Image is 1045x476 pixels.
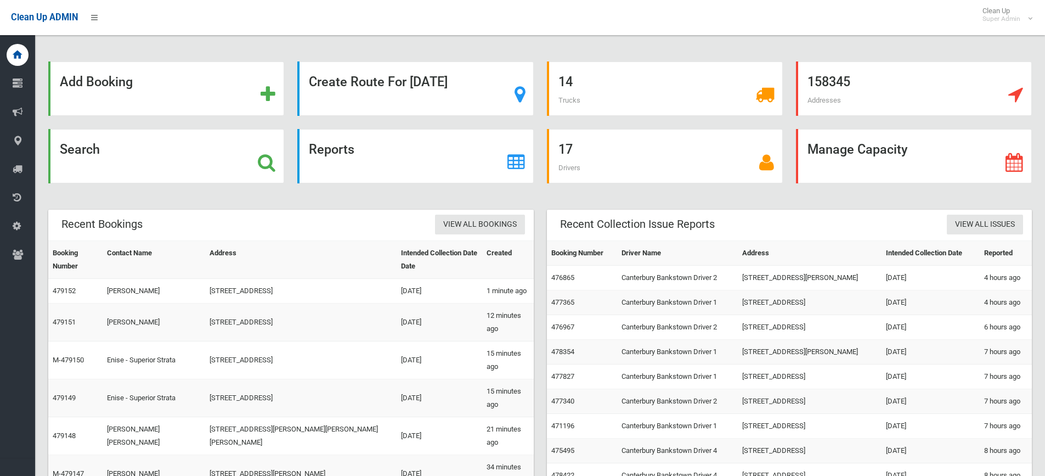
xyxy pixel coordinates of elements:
[482,279,533,304] td: 1 minute ago
[397,417,483,455] td: [DATE]
[48,214,156,235] header: Recent Bookings
[103,279,205,304] td: [PERSON_NAME]
[738,340,882,365] td: [STREET_ADDRESS][PERSON_NAME]
[617,290,738,315] td: Canterbury Bankstown Driver 1
[980,266,1032,290] td: 4 hours ago
[617,414,738,439] td: Canterbury Bankstown Driver 1
[796,129,1032,183] a: Manage Capacity
[977,7,1031,23] span: Clean Up
[205,241,397,279] th: Address
[551,323,574,331] a: 476967
[103,417,205,455] td: [PERSON_NAME] [PERSON_NAME]
[48,129,284,183] a: Search
[617,241,738,266] th: Driver Name
[980,414,1032,439] td: 7 hours ago
[738,290,882,315] td: [STREET_ADDRESS]
[53,356,84,364] a: M-479150
[882,439,980,463] td: [DATE]
[617,340,738,365] td: Canterbury Bankstown Driver 1
[48,241,103,279] th: Booking Number
[617,266,738,290] td: Canterbury Bankstown Driver 2
[397,341,483,379] td: [DATE]
[982,15,1020,23] small: Super Admin
[882,315,980,340] td: [DATE]
[60,142,100,157] strong: Search
[558,96,580,104] span: Trucks
[738,414,882,439] td: [STREET_ADDRESS]
[980,241,1032,266] th: Reported
[551,348,574,356] a: 478354
[738,266,882,290] td: [STREET_ADDRESS][PERSON_NAME]
[738,439,882,463] td: [STREET_ADDRESS]
[551,446,574,455] a: 475495
[980,439,1032,463] td: 8 hours ago
[558,142,573,157] strong: 17
[882,365,980,389] td: [DATE]
[103,241,205,279] th: Contact Name
[617,315,738,340] td: Canterbury Bankstown Driver 2
[882,340,980,365] td: [DATE]
[205,379,397,417] td: [STREET_ADDRESS]
[482,417,533,455] td: 21 minutes ago
[205,304,397,341] td: [STREET_ADDRESS]
[738,365,882,389] td: [STREET_ADDRESS]
[980,365,1032,389] td: 7 hours ago
[482,241,533,279] th: Created
[738,315,882,340] td: [STREET_ADDRESS]
[435,215,525,235] a: View All Bookings
[309,74,448,89] strong: Create Route For [DATE]
[205,417,397,455] td: [STREET_ADDRESS][PERSON_NAME][PERSON_NAME][PERSON_NAME]
[53,394,76,402] a: 479149
[882,414,980,439] td: [DATE]
[103,341,205,379] td: Enise - Superior Strata
[205,279,397,304] td: [STREET_ADDRESS]
[297,129,533,183] a: Reports
[397,279,483,304] td: [DATE]
[551,273,574,282] a: 476865
[48,61,284,116] a: Add Booking
[397,379,483,417] td: [DATE]
[482,304,533,341] td: 12 minutes ago
[309,142,354,157] strong: Reports
[617,365,738,389] td: Canterbury Bankstown Driver 1
[397,241,483,279] th: Intended Collection Date Date
[882,266,980,290] td: [DATE]
[547,61,783,116] a: 14 Trucks
[547,241,617,266] th: Booking Number
[558,74,573,89] strong: 14
[103,379,205,417] td: Enise - Superior Strata
[53,318,76,326] a: 479151
[558,164,580,172] span: Drivers
[947,215,1023,235] a: View All Issues
[547,214,728,235] header: Recent Collection Issue Reports
[60,74,133,89] strong: Add Booking
[807,74,850,89] strong: 158345
[551,372,574,380] a: 477827
[205,341,397,379] td: [STREET_ADDRESS]
[882,389,980,414] td: [DATE]
[103,304,205,341] td: [PERSON_NAME]
[807,96,841,104] span: Addresses
[547,129,783,183] a: 17 Drivers
[617,439,738,463] td: Canterbury Bankstown Driver 4
[980,290,1032,315] td: 4 hours ago
[980,340,1032,365] td: 7 hours ago
[738,389,882,414] td: [STREET_ADDRESS]
[482,379,533,417] td: 15 minutes ago
[297,61,533,116] a: Create Route For [DATE]
[551,422,574,430] a: 471196
[53,287,76,295] a: 479152
[397,304,483,341] td: [DATE]
[11,12,78,23] span: Clean Up ADMIN
[53,432,76,440] a: 479148
[551,298,574,306] a: 477365
[482,341,533,379] td: 15 minutes ago
[980,315,1032,340] td: 6 hours ago
[980,389,1032,414] td: 7 hours ago
[617,389,738,414] td: Canterbury Bankstown Driver 2
[882,241,980,266] th: Intended Collection Date
[882,290,980,315] td: [DATE]
[738,241,882,266] th: Address
[807,142,907,157] strong: Manage Capacity
[551,397,574,405] a: 477340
